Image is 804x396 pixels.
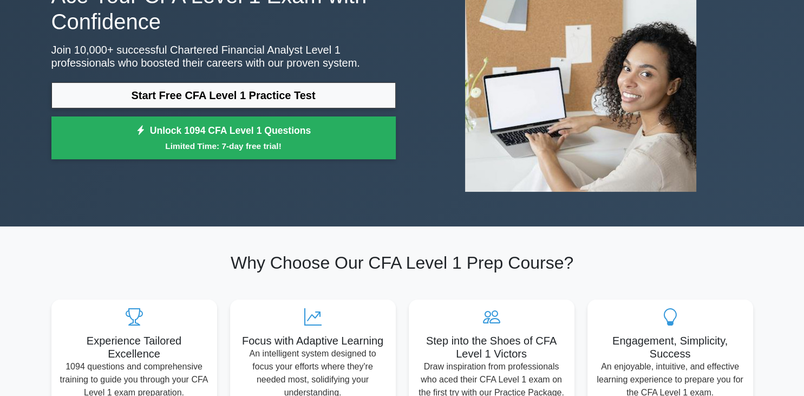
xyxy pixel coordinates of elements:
a: Start Free CFA Level 1 Practice Test [51,82,396,108]
small: Limited Time: 7-day free trial! [65,140,382,152]
h5: Focus with Adaptive Learning [239,334,387,347]
p: Join 10,000+ successful Chartered Financial Analyst Level 1 professionals who boosted their caree... [51,43,396,69]
h5: Experience Tailored Excellence [60,334,208,360]
a: Unlock 1094 CFA Level 1 QuestionsLimited Time: 7-day free trial! [51,116,396,160]
h2: Why Choose Our CFA Level 1 Prep Course? [51,252,753,273]
h5: Engagement, Simplicity, Success [596,334,744,360]
h5: Step into the Shoes of CFA Level 1 Victors [417,334,566,360]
